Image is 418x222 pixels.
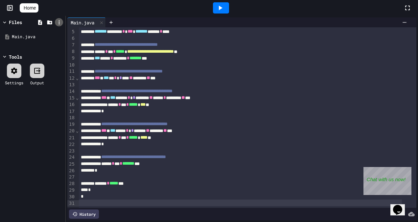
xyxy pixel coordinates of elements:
div: 27 [67,174,76,180]
div: 5 [67,29,76,35]
div: 25 [67,161,76,168]
div: Tools [9,53,22,60]
div: 31 [67,200,76,207]
div: 13 [67,82,76,88]
div: 11 [67,68,76,75]
div: 30 [67,194,76,200]
div: 18 [67,115,76,121]
div: History [69,209,99,219]
div: 16 [67,101,76,108]
div: 7 [67,42,76,48]
div: Main.java [12,34,63,40]
div: Main.java [67,19,98,26]
div: 26 [67,168,76,174]
div: 6 [67,35,76,42]
div: 14 [67,88,76,95]
div: Settings [5,80,23,86]
div: 9 [67,55,76,62]
span: Fold line [76,95,79,100]
span: Fold line [76,75,79,81]
div: 22 [67,141,76,148]
span: Home [24,5,36,11]
div: Output [30,80,44,86]
div: 12 [67,75,76,82]
a: Home [20,3,38,13]
div: 20 [67,128,76,134]
div: 24 [67,154,76,161]
div: 10 [67,62,76,69]
iframe: chat widget [390,196,411,215]
div: 28 [67,180,76,187]
div: 21 [67,135,76,141]
div: Main.java [67,17,106,27]
iframe: chat widget [363,167,411,195]
div: 8 [67,48,76,55]
span: Fold line [76,22,79,28]
div: 17 [67,108,76,115]
div: 29 [67,187,76,194]
div: 15 [67,95,76,101]
div: 19 [67,121,76,128]
div: Files [9,19,22,26]
span: Fold line [76,128,79,133]
div: 23 [67,148,76,154]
